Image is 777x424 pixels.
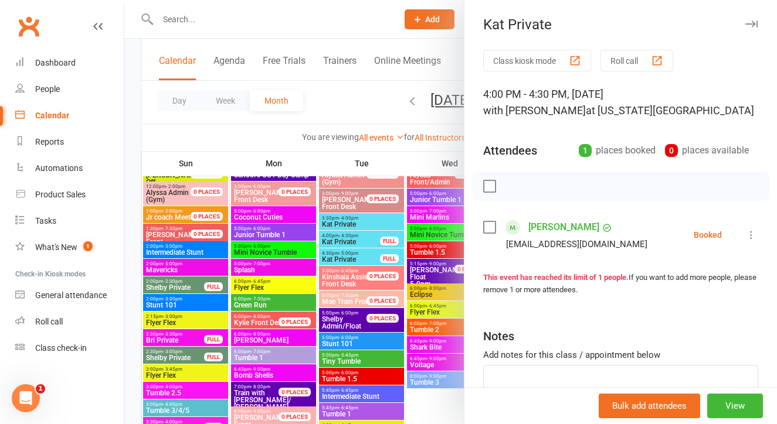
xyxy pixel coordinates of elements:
div: Notes [483,328,514,344]
span: at [US_STATE][GEOGRAPHIC_DATA] [586,104,754,117]
button: View [707,394,763,418]
div: places booked [579,142,656,159]
a: Class kiosk mode [15,335,124,361]
a: What's New1 [15,234,124,261]
span: 1 [36,384,45,394]
div: General attendance [35,290,107,300]
div: places available [665,142,749,159]
button: Roll call [600,50,673,71]
a: Clubworx [14,12,43,41]
a: Product Sales [15,182,124,208]
div: Add notes for this class / appointment below [483,348,758,362]
a: Tasks [15,208,124,234]
button: Class kiosk mode [483,50,591,71]
div: Roll call [35,317,63,326]
div: Calendar [35,111,69,120]
button: Bulk add attendees [599,394,700,418]
a: Automations [15,155,124,182]
div: Tasks [35,216,56,225]
span: 1 [83,241,93,251]
iframe: Intercom live chat [12,384,40,412]
div: Reports [35,137,64,146]
div: Dashboard [35,58,76,67]
a: General attendance kiosk mode [15,282,124,309]
div: Attendees [483,142,537,159]
div: What's New [35,242,77,252]
a: Calendar [15,102,124,129]
div: People [35,84,60,94]
span: with [PERSON_NAME] [483,104,586,117]
div: Automations [35,163,83,173]
div: Booked [694,231,722,239]
div: If you want to add more people, please remove 1 or more attendees. [483,272,758,296]
div: Kat Private [464,16,777,33]
a: Dashboard [15,50,124,76]
a: [PERSON_NAME] [528,218,599,237]
a: Roll call [15,309,124,335]
strong: This event has reached its limit of 1 people. [483,273,629,282]
a: Reports [15,129,124,155]
div: Class check-in [35,343,87,353]
div: 1 [579,144,592,157]
div: Product Sales [35,190,86,199]
a: People [15,76,124,102]
div: 4:00 PM - 4:30 PM, [DATE] [483,86,758,119]
div: 0 [665,144,678,157]
div: [EMAIL_ADDRESS][DOMAIN_NAME] [506,237,647,252]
